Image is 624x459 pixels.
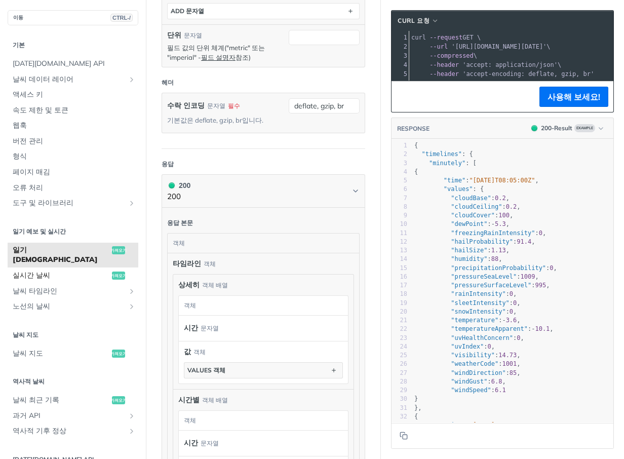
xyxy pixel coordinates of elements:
span: : , [414,177,539,184]
span: 일기[DEMOGRAPHIC_DATA] [13,245,109,265]
span: 200 [531,125,537,131]
span: : [414,387,506,394]
span: : , [414,343,495,350]
span: 상세히 [178,280,200,290]
span: : { [414,185,484,193]
span: cURL 요청 [398,16,430,25]
span: 85 [510,369,517,376]
a: 노선의 날씨경로의 날씨에 대한 하위 페이지 표시 [8,299,138,314]
span: 도구 및 라이브러리 [13,198,125,208]
span: GET \ [411,34,481,41]
span: 0 [517,334,520,341]
span: 액세스 키 [13,90,136,100]
span: - [531,325,535,332]
span: : , [414,325,554,332]
span: 날씨 지도 [13,349,109,359]
div: 객체 [204,259,216,269]
button: cURL 요청 [394,16,443,26]
div: 13 [392,246,407,255]
span: 날씨 타임라인 [13,286,125,296]
div: 3 [392,159,407,168]
span: : { [414,150,473,158]
div: 4 [392,60,409,69]
span: "cloudCover" [451,212,495,219]
div: 문자열 [207,98,225,113]
div: 19 [392,299,407,308]
span: --header [430,61,459,68]
div: 3 [392,51,409,60]
a: 액세스 키 [8,87,138,102]
a: 버전 관리 [8,134,138,149]
span: "pressureSurfaceLevel" [451,282,531,289]
label: 시간 [184,436,198,450]
span: : , [414,282,550,289]
span: "humidity" [451,255,487,262]
div: values 객체 [187,366,225,375]
div: 28 [392,377,407,386]
span: 0 [539,230,542,237]
div: 5 [392,69,409,79]
div: 32 [392,412,407,421]
span: : , [414,299,521,307]
span: 시간별 [178,395,200,405]
span: "hailProbability" [451,238,513,245]
span: 0 [550,264,553,272]
a: 실시간 날씨가져오기 [8,268,138,283]
span: "pressureSeaLevel" [451,273,517,280]
span: { [414,142,418,149]
div: 30 [392,395,407,403]
span: : , [414,238,535,245]
div: 27 [392,369,407,377]
span: "cloudBase" [451,195,491,202]
span: : , [414,334,524,341]
div: 7 [392,194,407,203]
span: "precipitationProbability" [451,264,546,272]
span: "uvIndex" [451,343,484,350]
div: 객체 [168,234,357,253]
span: "sleetIntensity" [451,299,510,307]
div: 객체 배열 [202,281,228,290]
h2: 일기 예보 및 실시간 [8,227,138,236]
span: 0.2 [506,203,517,210]
div: 기본값은 deflate, gzip, br입니다. [167,113,263,128]
div: 문자열 [184,31,202,40]
span: "time" [444,422,465,429]
span: 타임라인 [173,258,201,269]
span: "windGust" [451,378,487,385]
span: : , [414,308,517,315]
span: curl [411,34,426,41]
div: 문자열 [201,321,219,335]
div: 응답 본문 [167,218,193,227]
span: 값 [184,347,191,357]
button: values 객체 [184,363,342,378]
span: 0 [510,308,513,315]
span: : , [414,369,521,376]
span: \ [411,61,561,68]
span: : , [414,352,521,359]
label: 시간 [184,321,198,335]
div: 응답 [162,160,174,169]
span: 날씨 최근 기록 [13,395,109,405]
span: 'accept-encoding: deflate, gzip, br' [462,70,594,78]
button: 이동CTRL-/ [8,10,138,25]
span: "time" [444,177,465,184]
div: 16 [392,273,407,281]
span: 6.1 [495,387,506,394]
span: 1009 [521,273,535,280]
span: 200 [169,182,175,188]
span: : , [414,317,521,324]
div: 21 [392,316,407,325]
button: 도구 및 라이브러리에 대한 하위 페이지 표시 [128,199,136,207]
span: "uvHealthConcern" [451,334,513,341]
span: : , [414,378,506,385]
a: 필드 설명자 [201,53,236,61]
span: [DATE][DOMAIN_NAME] API [13,59,136,69]
span: "snowIntensity" [451,308,505,315]
div: 25 [392,351,407,360]
div: 11 [392,229,407,238]
span: "visibility" [451,352,495,359]
div: 2 [392,42,409,51]
span: 가져오기 [112,246,125,254]
div: 문자열 [201,436,219,450]
a: 일기[DEMOGRAPHIC_DATA]가져오기 [8,243,138,267]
